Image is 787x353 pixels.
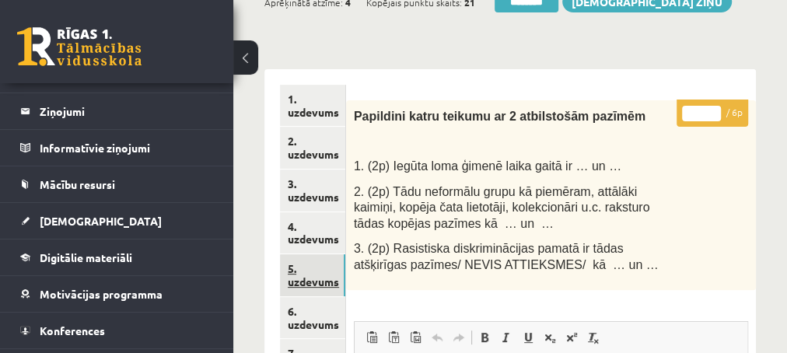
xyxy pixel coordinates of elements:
a: Mācību resursi [20,166,214,202]
a: Ziņojumi [20,93,214,129]
span: 1. (2p) Iegūta loma ģimenē laika gaitā ir … un … [354,159,621,173]
a: Konferences [20,313,214,348]
a: Paste from Word [404,327,426,348]
a: Remove Format [582,327,604,348]
a: [DEMOGRAPHIC_DATA] [20,203,214,239]
a: Underline (Ctrl+U) [517,327,539,348]
a: Paste as plain text (Ctrl+Shift+V) [383,327,404,348]
a: Bold (Ctrl+B) [474,327,495,348]
a: 3. uzdevums [280,170,345,211]
span: 2. (2p) Tādu neformālu grupu kā piemēram, attālāki kaimiņi, kopēja čata lietotāji, kolekcionāri u... [354,185,650,230]
span: [DEMOGRAPHIC_DATA] [40,214,162,228]
a: 6. uzdevums [280,297,345,339]
a: 1. uzdevums [280,85,345,127]
a: Redo (Ctrl+Y) [448,327,470,348]
p: / 6p [677,100,748,127]
span: 3. (2p) Rasistiska diskriminācijas pamatā ir tādas atšķirīgas pazīmes/ NEVIS ATTIEKSMES/ kā … un … [354,242,659,271]
span: Motivācijas programma [40,287,163,301]
span: Mācību resursi [40,177,115,191]
a: Italic (Ctrl+I) [495,327,517,348]
span: Digitālie materiāli [40,250,132,264]
a: Digitālie materiāli [20,239,214,275]
a: Subscript [539,327,561,348]
a: Paste (Ctrl+V) [361,327,383,348]
a: Motivācijas programma [20,276,214,312]
a: 2. uzdevums [280,127,345,169]
legend: Informatīvie ziņojumi [40,130,214,166]
a: Undo (Ctrl+Z) [426,327,448,348]
body: Editor, wiswyg-editor-47433968328900-1760266189-617 [16,16,376,48]
span: Konferences [40,323,105,337]
a: Informatīvie ziņojumi [20,130,214,166]
span: Papildini katru teikumu ar 2 atbilstošām pazīmēm [354,110,645,123]
a: 4. uzdevums [280,212,345,254]
legend: Ziņojumi [40,93,214,129]
a: 5. uzdevums [280,254,345,296]
a: Rīgas 1. Tālmācības vidusskola [17,27,142,66]
a: Superscript [561,327,582,348]
body: Editor, wiswyg-editor-user-answer-47433955420520 [16,16,377,84]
